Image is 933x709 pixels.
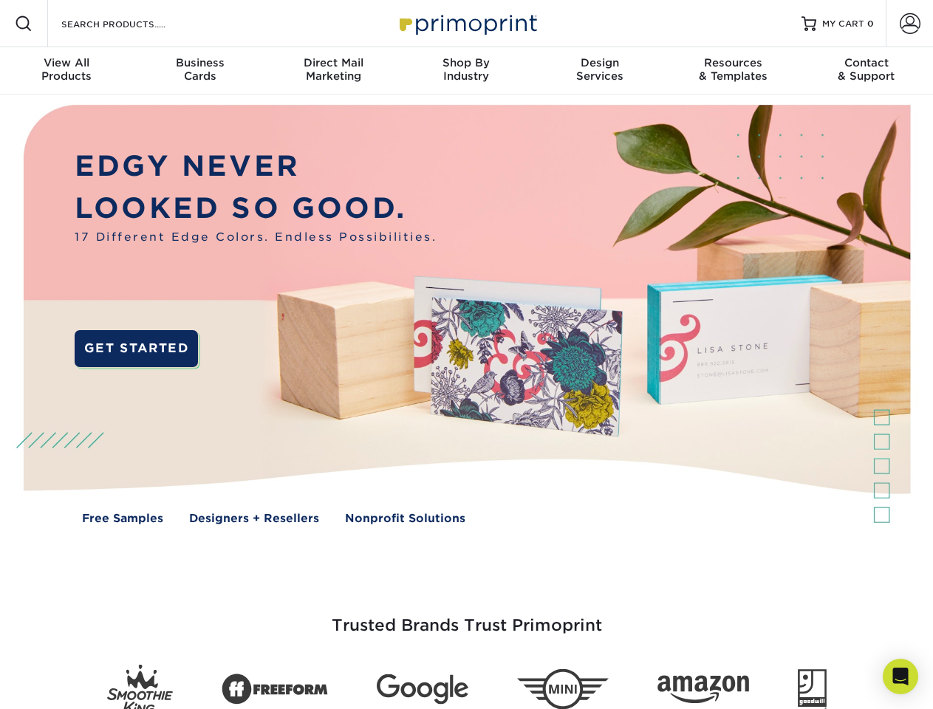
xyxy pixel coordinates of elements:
div: Industry [400,56,533,83]
span: Shop By [400,56,533,69]
img: Primoprint [393,7,541,39]
div: & Support [800,56,933,83]
a: Designers + Resellers [189,510,319,527]
a: Nonprofit Solutions [345,510,465,527]
span: Direct Mail [267,56,400,69]
p: EDGY NEVER [75,145,437,188]
img: Google [377,674,468,705]
span: Business [133,56,266,69]
div: Services [533,56,666,83]
a: BusinessCards [133,47,266,95]
img: Amazon [657,676,749,704]
img: Goodwill [798,669,827,709]
h3: Trusted Brands Trust Primoprint [35,580,899,653]
a: Direct MailMarketing [267,47,400,95]
input: SEARCH PRODUCTS..... [60,15,204,32]
a: Free Samples [82,510,163,527]
div: Marketing [267,56,400,83]
a: DesignServices [533,47,666,95]
span: MY CART [822,18,864,30]
a: Resources& Templates [666,47,799,95]
div: Open Intercom Messenger [883,659,918,694]
a: GET STARTED [75,330,198,367]
a: Shop ByIndustry [400,47,533,95]
span: Contact [800,56,933,69]
span: Design [533,56,666,69]
span: 17 Different Edge Colors. Endless Possibilities. [75,229,437,246]
div: Cards [133,56,266,83]
p: LOOKED SO GOOD. [75,188,437,230]
div: & Templates [666,56,799,83]
span: Resources [666,56,799,69]
a: Contact& Support [800,47,933,95]
span: 0 [867,18,874,29]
